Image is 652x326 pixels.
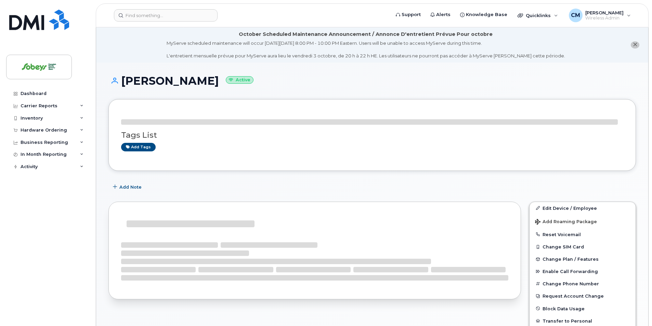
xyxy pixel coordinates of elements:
[530,241,636,253] button: Change SIM Card
[530,202,636,214] a: Edit Device / Employee
[108,75,636,87] h1: [PERSON_NAME]
[530,302,636,315] button: Block Data Usage
[530,253,636,265] button: Change Plan / Features
[121,143,156,151] a: Add tags
[226,76,253,84] small: Active
[121,131,623,139] h3: Tags List
[119,184,142,190] span: Add Note
[543,257,599,262] span: Change Plan / Features
[530,290,636,302] button: Request Account Change
[530,265,636,277] button: Enable Call Forwarding
[530,277,636,290] button: Change Phone Number
[239,31,493,38] div: October Scheduled Maintenance Announcement / Annonce D'entretient Prévue Pour octobre
[167,40,565,59] div: MyServe scheduled maintenance will occur [DATE][DATE] 8:00 PM - 10:00 PM Eastern. Users will be u...
[108,181,147,193] button: Add Note
[530,228,636,241] button: Reset Voicemail
[543,269,598,274] span: Enable Call Forwarding
[530,214,636,228] button: Add Roaming Package
[535,219,597,226] span: Add Roaming Package
[631,41,639,49] button: close notification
